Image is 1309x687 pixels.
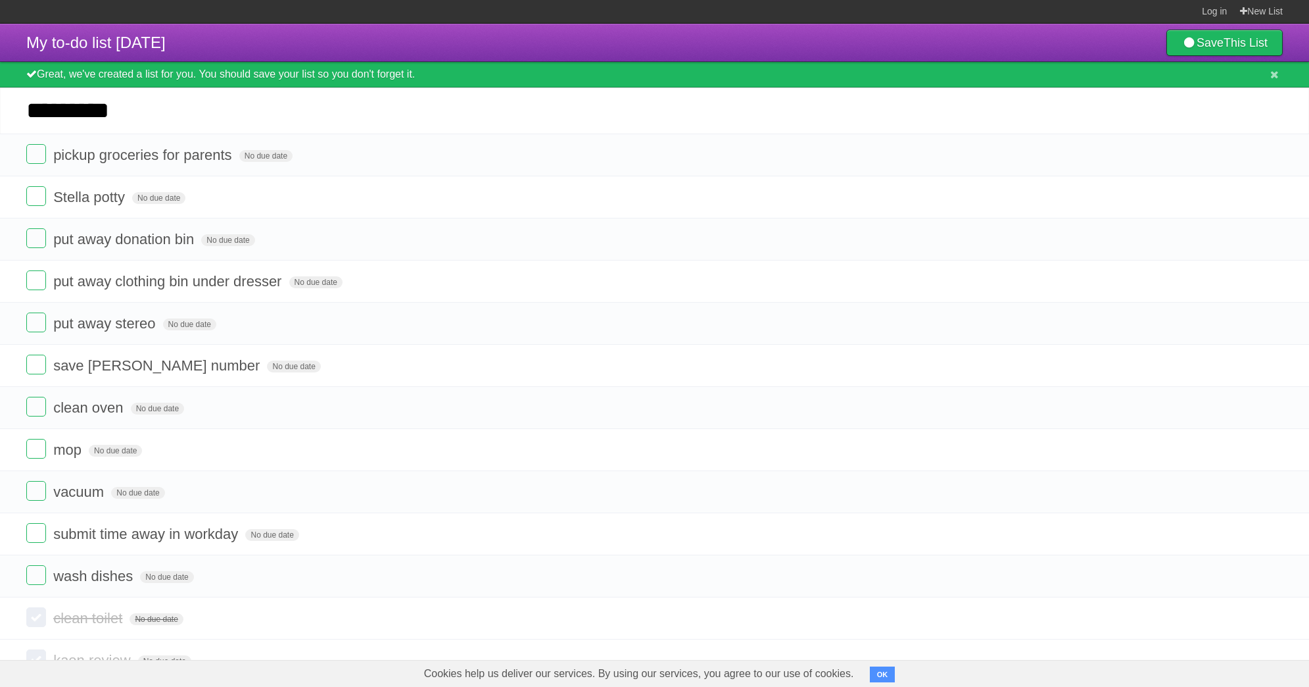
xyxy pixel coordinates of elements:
[163,318,216,330] span: No due date
[267,361,320,372] span: No due date
[53,273,285,290] span: put away clothing bin under dresser
[53,189,128,205] span: Stella potty
[53,484,107,500] span: vacuum
[870,667,895,682] button: OK
[26,355,46,374] label: Done
[53,568,136,584] span: wash dishes
[1224,36,1268,49] b: This List
[111,487,164,499] span: No due date
[26,228,46,248] label: Done
[26,439,46,459] label: Done
[53,147,235,163] span: pickup groceries for parents
[130,613,183,625] span: No due date
[140,571,193,583] span: No due date
[26,270,46,290] label: Done
[26,523,46,543] label: Done
[26,397,46,417] label: Done
[53,442,85,458] span: mop
[53,652,133,669] span: kaon review
[53,231,197,247] span: put away donation bin
[26,481,46,501] label: Done
[239,150,293,162] span: No due date
[26,607,46,627] label: Done
[289,276,343,288] span: No due date
[26,34,166,51] span: My to-do list [DATE]
[53,399,126,416] span: clean oven
[26,186,46,206] label: Done
[89,445,142,457] span: No due date
[26,649,46,669] label: Done
[26,144,46,164] label: Done
[53,357,263,374] span: save [PERSON_NAME] number
[411,661,867,687] span: Cookies help us deliver our services. By using our services, you agree to our use of cookies.
[26,313,46,332] label: Done
[138,655,191,667] span: No due date
[53,610,126,626] span: clean toilet
[131,403,184,415] span: No due date
[201,234,254,246] span: No due date
[245,529,298,541] span: No due date
[26,565,46,585] label: Done
[53,315,158,332] span: put away stereo
[53,526,241,542] span: submit time away in workday
[1166,30,1283,56] a: SaveThis List
[132,192,185,204] span: No due date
